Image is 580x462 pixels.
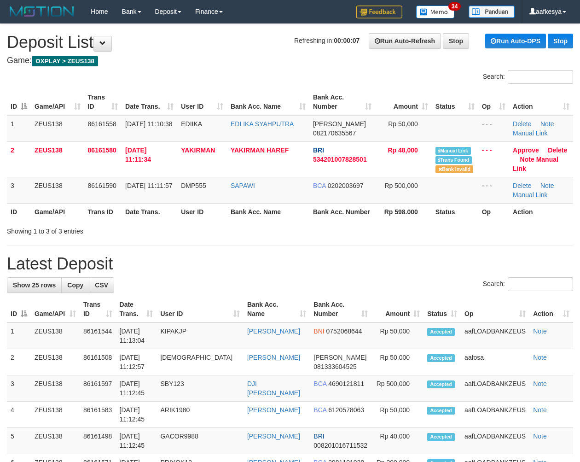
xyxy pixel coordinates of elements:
[7,322,31,349] td: 1
[461,296,529,322] th: Op: activate to sort column ascending
[181,146,215,154] span: YAKIRMAN
[31,375,80,402] td: ZEUS138
[89,277,114,293] a: CSV
[533,354,547,361] a: Note
[508,277,573,291] input: Search:
[427,433,455,441] span: Accepted
[247,354,300,361] a: [PERSON_NAME]
[7,203,31,220] th: ID
[7,115,31,142] td: 1
[513,146,539,154] a: Approve
[7,56,573,65] h4: Game:
[244,296,310,322] th: Bank Acc. Name: activate to sort column ascending
[427,328,455,336] span: Accepted
[231,182,255,189] a: SAPAWI
[469,6,515,18] img: panduan.png
[478,115,509,142] td: - - -
[116,322,157,349] td: [DATE] 11:13:04
[231,120,294,128] a: EDI IKA SYAHPUTRA
[88,182,116,189] span: 86161590
[443,33,469,49] a: Stop
[328,182,364,189] span: Copy 0202003697 to clipboard
[122,203,177,220] th: Date Trans.
[529,296,573,322] th: Action: activate to sort column ascending
[508,70,573,84] input: Search:
[157,375,243,402] td: SBY123
[7,177,31,203] td: 3
[294,37,360,44] span: Refreshing in:
[80,428,116,454] td: 86161498
[227,203,309,220] th: Bank Acc. Name
[313,156,367,163] span: Copy 534201007828501 to clipboard
[326,327,362,335] span: Copy 0752068644 to clipboard
[67,281,83,289] span: Copy
[388,120,418,128] span: Rp 50,000
[485,34,546,48] a: Run Auto-DPS
[31,141,84,177] td: ZEUS138
[461,375,529,402] td: aafLOADBANKZEUS
[309,89,375,115] th: Bank Acc. Number: activate to sort column ascending
[84,89,122,115] th: Trans ID: activate to sort column ascending
[313,120,366,128] span: [PERSON_NAME]
[177,203,227,220] th: User ID
[461,349,529,375] td: aafosa
[461,402,529,428] td: aafLOADBANKZEUS
[371,428,423,454] td: Rp 40,000
[7,5,77,18] img: MOTION_logo.png
[435,147,471,155] span: Manually Linked
[371,296,423,322] th: Amount: activate to sort column ascending
[461,322,529,349] td: aafLOADBANKZEUS
[116,349,157,375] td: [DATE] 11:12:57
[125,120,172,128] span: [DATE] 11:10:38
[375,89,432,115] th: Amount: activate to sort column ascending
[509,89,573,115] th: Action: activate to sort column ascending
[513,120,531,128] a: Delete
[427,380,455,388] span: Accepted
[540,182,554,189] a: Note
[181,182,206,189] span: DMP555
[231,146,289,154] a: YAKIRMAN HAREF
[478,89,509,115] th: Op: activate to sort column ascending
[7,349,31,375] td: 2
[435,156,472,164] span: Similar transaction found
[313,327,324,335] span: BNI
[313,182,326,189] span: BCA
[448,2,461,11] span: 34
[313,442,367,449] span: Copy 008201016711532 to clipboard
[371,349,423,375] td: Rp 50,000
[157,349,243,375] td: [DEMOGRAPHIC_DATA]
[520,156,534,163] a: Note
[432,203,478,220] th: Status
[533,433,547,440] a: Note
[7,89,31,115] th: ID: activate to sort column descending
[31,203,84,220] th: Game/API
[31,296,80,322] th: Game/API: activate to sort column ascending
[157,428,243,454] td: GACOR9988
[247,380,300,397] a: DJI [PERSON_NAME]
[548,34,573,48] a: Stop
[313,363,356,370] span: Copy 081333604525 to clipboard
[7,375,31,402] td: 3
[533,327,547,335] a: Note
[84,203,122,220] th: Trans ID
[513,129,548,137] a: Manual Link
[116,296,157,322] th: Date Trans.: activate to sort column ascending
[7,277,62,293] a: Show 25 rows
[7,296,31,322] th: ID: activate to sort column descending
[122,89,177,115] th: Date Trans.: activate to sort column ascending
[371,375,423,402] td: Rp 500,000
[61,277,89,293] a: Copy
[369,33,441,49] a: Run Auto-Refresh
[125,146,151,163] span: [DATE] 11:11:34
[247,433,300,440] a: [PERSON_NAME]
[31,402,80,428] td: ZEUS138
[13,281,56,289] span: Show 25 rows
[478,141,509,177] td: - - -
[31,428,80,454] td: ZEUS138
[533,406,547,414] a: Note
[384,182,418,189] span: Rp 500,000
[478,203,509,220] th: Op
[313,354,366,361] span: [PERSON_NAME]
[356,6,402,18] img: Feedback.jpg
[32,56,98,66] span: OXPLAY > ZEUS138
